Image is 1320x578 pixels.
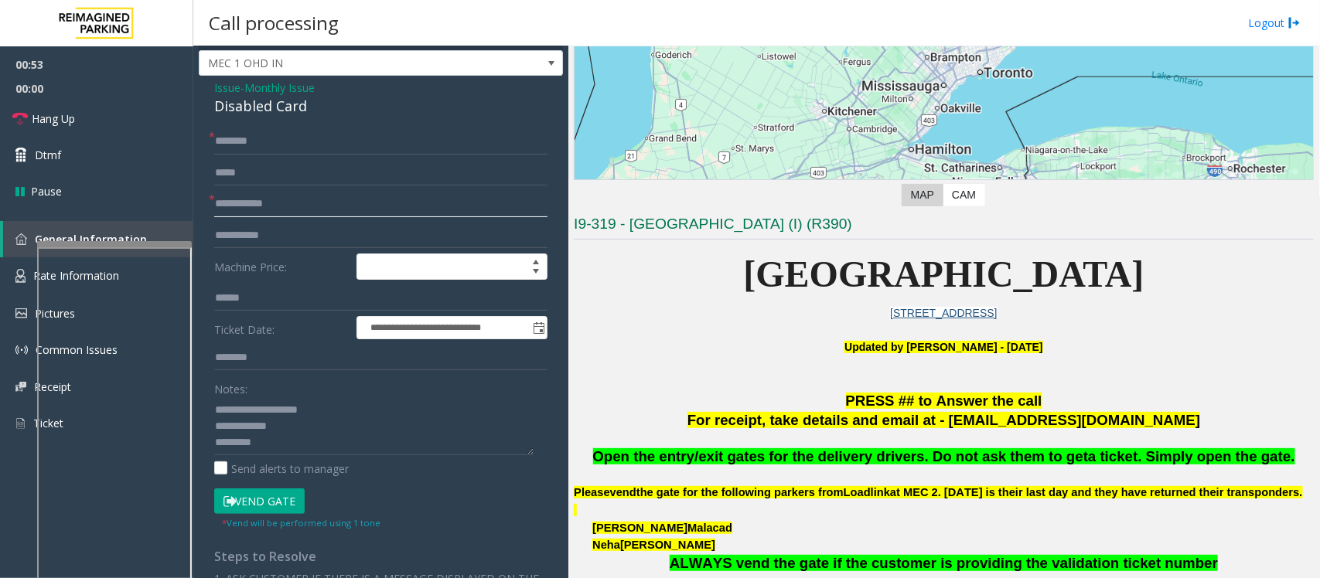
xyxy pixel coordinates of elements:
img: logout [1288,15,1301,31]
span: Monthly Issue [244,80,315,96]
a: [STREET_ADDRESS] [890,307,997,319]
span: [PERSON_NAME] [620,539,715,552]
h3: Call processing [201,4,346,42]
span: For receipt, take details and email at - [EMAIL_ADDRESS][DOMAIN_NAME] [687,412,1200,428]
label: Notes: [214,376,247,397]
span: General Information [35,232,147,246]
span: Pause [31,183,62,199]
span: Receipt [34,379,71,394]
img: 'icon' [15,416,26,430]
span: Hang Up [32,110,75,127]
span: Rate Information [33,268,119,283]
a: General Information [3,221,193,257]
span: Open the entry/exit gates for the delivery drivers. Do not ask them to get [593,448,1089,464]
button: Vend Gate [214,488,305,515]
span: Loadlink [844,486,890,499]
span: Common Issues [36,342,118,357]
span: Issue [214,80,240,96]
span: PRESS ## to Answer the call [846,393,1042,409]
span: [PERSON_NAME] [592,522,687,534]
span: at MEC 2. [DATE] is their last day and they have returned their transponders. [890,486,1302,498]
label: Send alerts to manager [214,461,349,477]
img: 'icon' [15,308,27,318]
div: Disabled Card [214,96,547,117]
span: the gate for the following parkers from [636,486,844,498]
span: vend [610,486,636,499]
span: Pictures [35,306,75,321]
label: Machine Price: [210,253,353,280]
span: MEC 1 OHD IN [200,51,489,76]
small: Vend will be performed using 1 tone [222,517,380,529]
h3: I9-319 - [GEOGRAPHIC_DATA] (I) (R390) [574,214,1314,240]
span: Increase value [525,254,547,267]
img: 'icon' [15,233,27,245]
h4: Steps to Resolve [214,549,547,564]
b: Updated by [PERSON_NAME] - [DATE] [844,341,1042,353]
div: 1 Robert Speck Parkway, Mississauga, ON [934,55,954,83]
span: a ticket. Simply open the gate. [1088,448,1294,464]
span: ALWAYS vend the gate if the customer is providing the validation ticket number [670,555,1218,571]
img: 'icon' [15,344,28,356]
span: Ticket [33,416,63,430]
span: Please [574,486,609,498]
label: Map [902,184,943,206]
a: Logout [1248,15,1301,31]
span: Dtmf [35,147,61,163]
span: Toggle popup [530,317,547,338]
span: [GEOGRAPHIC_DATA] [744,253,1144,294]
span: Decrease value [525,267,547,279]
label: Ticket Date: [210,316,353,339]
span: Neha [592,539,620,551]
span: - [240,80,315,95]
img: 'icon' [15,382,26,392]
span: Malacad [687,522,732,535]
label: CAM [943,184,985,206]
img: 'icon' [15,269,26,283]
